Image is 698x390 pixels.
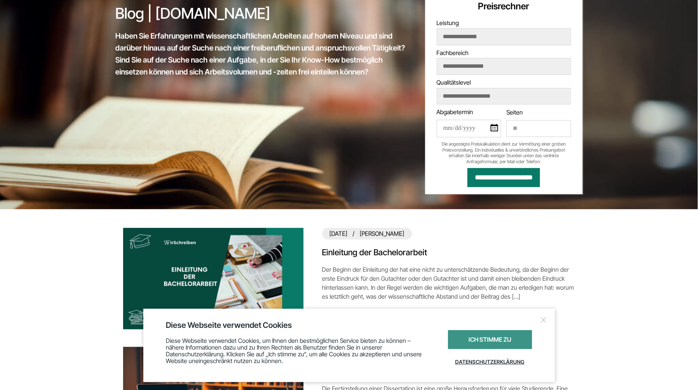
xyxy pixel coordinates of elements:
div: Die angezeigte Preiskalkulation dient zur Vermittlung einer groben Preisvorstellung. Ein individu... [437,141,571,164]
form: Contact form [437,0,571,187]
div: Diese Webseite verwendet Cookies, um Ihnen den bestmöglichen Service bieten zu können – nähere In... [166,330,429,371]
label: Fachbereich [437,49,571,75]
time: [DATE] [330,230,360,237]
span: Seiten [506,109,523,116]
a: Einleitung der Bachelorarbeit [322,247,575,258]
address: [PERSON_NAME] [322,228,412,240]
img: Die Bedeutung der Einleitung Bachelorarbeit | WirSchreiben.at [123,228,304,329]
label: Leistung [437,19,571,45]
input: Abgabetermin [437,120,501,137]
label: Qualitätslevel [437,79,571,104]
div: Haben Sie Erfahrungen mit wissenschaftlichen Arbeiten auf hohem Niveau und sind darüber hinaus au... [116,30,410,78]
div: Diese Webseite verwendet Cookies [166,320,532,330]
select: Fachbereich [437,58,571,74]
div: Preisrechner [437,0,571,12]
a: Datenschutzerklärung [448,353,532,371]
label: Abgabetermin [437,108,501,137]
h1: Blog | [DOMAIN_NAME] [116,4,410,22]
div: Ich stimme zu [448,330,532,349]
select: Leistung [437,29,571,45]
select: Qualitätslevel [437,88,571,104]
p: Der Beginn der Einleitung der hat eine nicht zu unterschätzende Bedeutung, da der Beginn der erst... [322,265,575,301]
